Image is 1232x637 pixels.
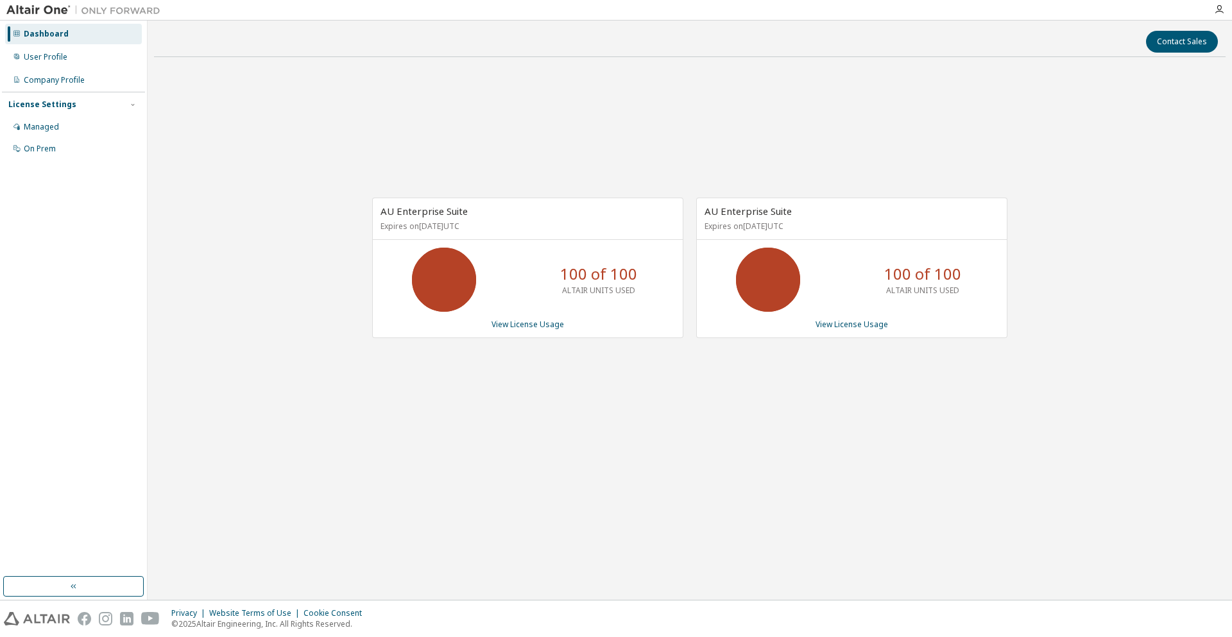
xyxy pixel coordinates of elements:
[884,263,961,285] p: 100 of 100
[24,52,67,62] div: User Profile
[209,608,304,618] div: Website Terms of Use
[381,205,468,217] span: AU Enterprise Suite
[24,29,69,39] div: Dashboard
[78,612,91,625] img: facebook.svg
[24,122,59,132] div: Managed
[24,75,85,85] div: Company Profile
[120,612,133,625] img: linkedin.svg
[171,618,370,629] p: © 2025 Altair Engineering, Inc. All Rights Reserved.
[816,319,888,330] a: View License Usage
[886,285,959,296] p: ALTAIR UNITS USED
[24,144,56,154] div: On Prem
[171,608,209,618] div: Privacy
[705,221,996,232] p: Expires on [DATE] UTC
[560,263,637,285] p: 100 of 100
[8,99,76,110] div: License Settings
[1146,31,1218,53] button: Contact Sales
[562,285,635,296] p: ALTAIR UNITS USED
[141,612,160,625] img: youtube.svg
[99,612,112,625] img: instagram.svg
[6,4,167,17] img: Altair One
[492,319,564,330] a: View License Usage
[304,608,370,618] div: Cookie Consent
[705,205,792,217] span: AU Enterprise Suite
[4,612,70,625] img: altair_logo.svg
[381,221,672,232] p: Expires on [DATE] UTC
